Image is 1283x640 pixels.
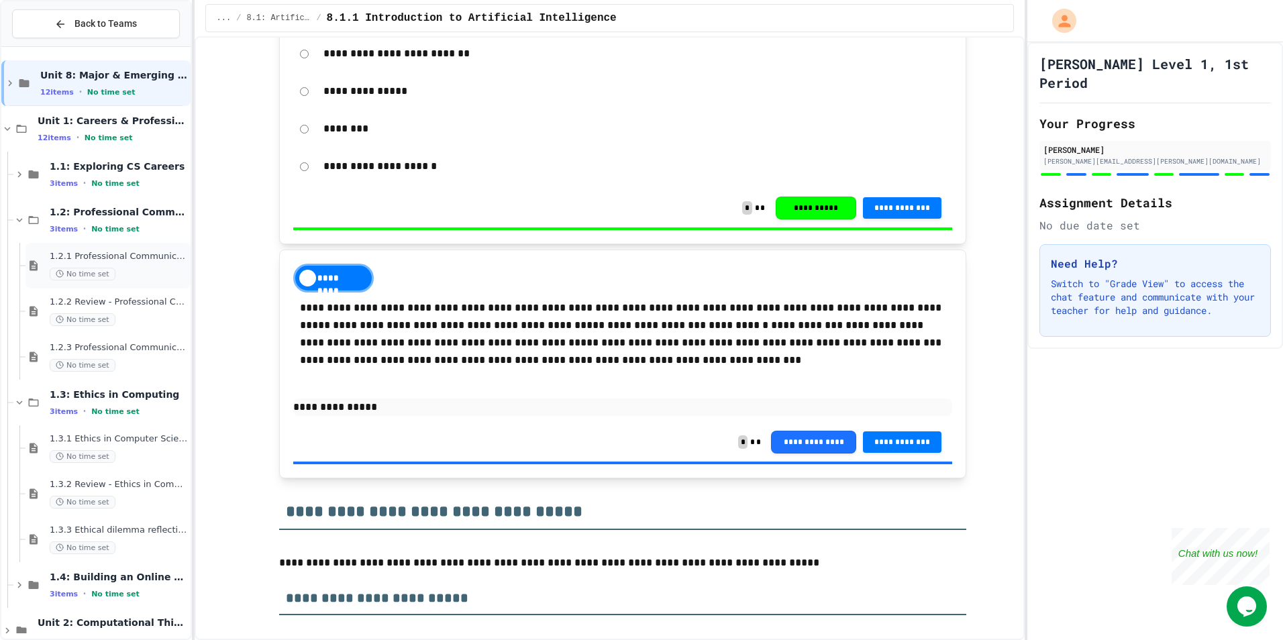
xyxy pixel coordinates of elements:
span: No time set [50,450,115,463]
span: • [83,588,86,599]
span: 3 items [50,179,78,188]
div: [PERSON_NAME][EMAIL_ADDRESS][PERSON_NAME][DOMAIN_NAME] [1043,156,1267,166]
span: 1.3.1 Ethics in Computer Science [50,433,188,445]
span: • [79,87,82,97]
span: 12 items [40,88,74,97]
span: • [83,178,86,189]
span: No time set [91,179,140,188]
div: My Account [1038,5,1080,36]
span: Unit 1: Careers & Professionalism [38,115,188,127]
span: 1.3.2 Review - Ethics in Computer Science [50,479,188,490]
span: No time set [50,359,115,372]
span: 3 items [50,225,78,233]
span: / [316,13,321,23]
span: 1.1: Exploring CS Careers [50,160,188,172]
span: ... [217,13,232,23]
span: 8.1: Artificial Intelligence Basics [246,13,311,23]
h2: Assignment Details [1039,193,1271,212]
h3: Need Help? [1051,256,1260,272]
span: 1.2: Professional Communication [50,206,188,218]
div: [PERSON_NAME] [1043,144,1267,156]
span: 8.1.1 Introduction to Artificial Intelligence [327,10,617,26]
span: No time set [50,268,115,280]
span: 1.3: Ethics in Computing [50,388,188,401]
span: No time set [50,541,115,554]
span: No time set [50,496,115,509]
span: No time set [91,590,140,598]
span: 3 items [50,407,78,416]
span: Back to Teams [74,17,137,31]
span: 1.2.1 Professional Communication [50,251,188,262]
span: No time set [85,134,133,142]
iframe: chat widget [1227,586,1270,627]
span: No time set [50,313,115,326]
span: 1.2.3 Professional Communication Challenge [50,342,188,354]
span: 1.3.3 Ethical dilemma reflections [50,525,188,536]
span: Unit 8: Major & Emerging Technologies [40,69,188,81]
h1: [PERSON_NAME] Level 1, 1st Period [1039,54,1271,92]
span: / [236,13,241,23]
button: Back to Teams [12,9,180,38]
span: 1.4: Building an Online Presence [50,571,188,583]
span: Unit 2: Computational Thinking & Problem-Solving [38,617,188,629]
span: 1.2.2 Review - Professional Communication [50,297,188,308]
span: No time set [87,88,136,97]
p: Switch to "Grade View" to access the chat feature and communicate with your teacher for help and ... [1051,277,1260,317]
span: 3 items [50,590,78,598]
span: • [76,132,79,143]
span: • [83,223,86,234]
span: • [83,406,86,417]
span: No time set [91,407,140,416]
iframe: chat widget [1172,528,1270,585]
div: No due date set [1039,217,1271,233]
span: 12 items [38,134,71,142]
span: No time set [91,225,140,233]
h2: Your Progress [1039,114,1271,133]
